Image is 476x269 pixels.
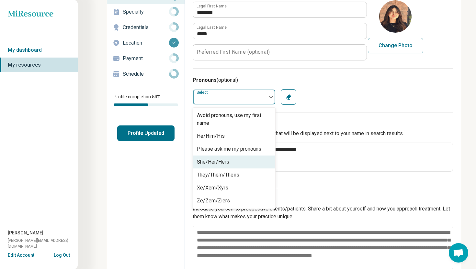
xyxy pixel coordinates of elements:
[107,66,185,82] a: Schedule
[197,197,230,205] div: Ze/Zem/Ziers
[193,130,453,137] p: A short introduction to your practice that will be displayed next to your name in search results.
[123,55,169,62] p: Payment
[197,184,228,192] div: Xe/Xem/Xyrs
[368,38,423,53] button: Change Photo
[197,112,271,127] div: Avoid pronouns, use my first name
[197,49,270,55] label: Preferred First Name (optional)
[197,90,209,95] label: Select
[193,196,453,204] h3: Description
[193,174,453,180] p: 51/ 154 characters [PERSON_NAME]
[197,4,227,8] label: Legal First Name
[123,8,169,16] p: Specialty
[114,103,178,106] div: Profile completion
[107,90,185,110] div: Profile completion:
[193,121,453,128] h3: Tagline
[123,39,169,47] p: Location
[379,0,412,33] img: avatar image
[8,252,34,259] button: Edit Account
[107,51,185,66] a: Payment
[197,158,229,166] div: She/Her/Hers
[152,94,161,99] span: 54 %
[54,252,70,257] button: Log Out
[193,76,453,84] h3: Pronouns
[197,145,261,153] div: Please ask me my pronouns
[123,70,169,78] p: Schedule
[117,125,175,141] button: Profile Updated
[193,205,453,221] p: Introduce yourself to prospective clients/patients. Share a bit about yourself and how you approa...
[217,77,238,83] span: (optional)
[123,24,169,31] p: Credentials
[197,171,239,179] div: They/Them/Theirs
[107,4,185,20] a: Specialty
[8,238,78,249] span: [PERSON_NAME][EMAIL_ADDRESS][DOMAIN_NAME]
[107,35,185,51] a: Location
[107,20,185,35] a: Credentials
[449,243,468,263] a: Open chat
[197,132,225,140] div: He/Him/His
[8,230,43,236] span: [PERSON_NAME]
[197,26,227,29] label: Legal Last Name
